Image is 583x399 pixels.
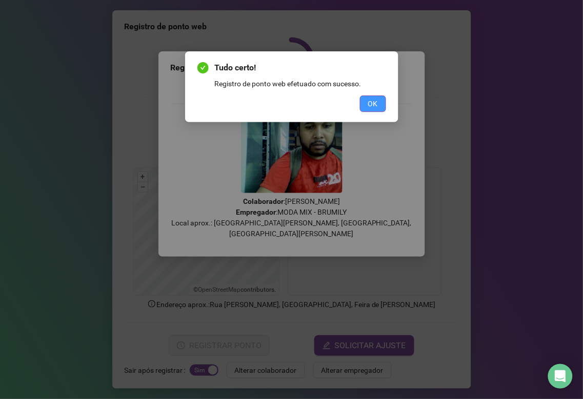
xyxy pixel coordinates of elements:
div: Open Intercom Messenger [548,364,573,389]
button: OK [360,96,386,112]
span: Tudo certo! [215,62,386,74]
span: check-circle [197,62,209,73]
span: OK [368,98,378,109]
div: Registro de ponto web efetuado com sucesso. [215,78,386,89]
